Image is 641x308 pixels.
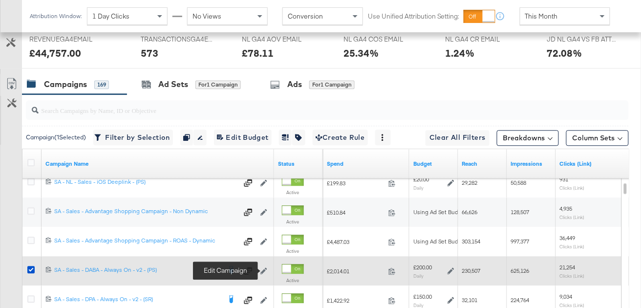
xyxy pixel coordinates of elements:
span: 128,507 [511,208,530,216]
button: Create Rule [313,130,368,145]
a: SA - NL - Sales - iOS Deeplink - (PS) [54,178,238,188]
a: SA - Sales - DPA - Always On - v2 - (SR) [54,295,221,305]
sub: Daily [413,302,424,308]
button: Filter by Selection [93,130,173,145]
span: 21,254 [560,264,576,271]
span: NL GA4 CR EMAIL [445,35,518,44]
span: 29,282 [462,179,478,186]
span: Filter by Selection [96,132,170,144]
span: 32,101 [462,296,478,304]
button: Column Sets [566,130,629,146]
a: The number of people your ad was served to. [462,160,503,168]
div: SA - NL - Sales - iOS Deeplink - (PS) [54,178,238,186]
span: 303,154 [462,238,481,245]
a: SA - Sales - DABA - Always On - v2 - (PS) [54,266,221,276]
span: 66,626 [462,208,478,216]
span: Conversion [288,12,323,21]
button: Breakdowns [497,130,559,146]
span: 625,126 [511,267,530,274]
a: The maximum amount you're willing to spend on your ads, on average each day or over the lifetime ... [413,160,454,168]
label: Active [282,248,304,254]
div: for 1 Campaign [195,80,241,89]
div: £200.00 [413,264,432,271]
span: £510.84 [327,209,385,216]
span: 9,034 [560,293,573,300]
div: 1.24% [445,46,474,60]
a: Shows the current state of your Ad Campaign. [278,160,319,168]
a: The total amount spent to date. [327,160,406,168]
sub: Daily [413,185,424,191]
span: Create Rule [316,132,365,144]
span: Edit Budget [217,132,269,144]
label: Use Unified Attribution Setting: [368,12,460,21]
span: NL GA4 AOV EMAIL [242,35,316,44]
span: £199.83 [327,179,385,187]
label: Active [282,277,304,284]
div: SA - Sales - DABA - Always On - v2 - (PS) [54,266,221,274]
span: 230,507 [462,267,481,274]
sub: Daily [413,273,424,279]
div: Ad Sets [158,79,188,90]
div: SA - Sales - DPA - Always On - v2 - (SR) [54,295,221,303]
a: The number of times your ad was served. On mobile apps an ad is counted as served the first time ... [511,160,552,168]
span: NL GA4 COS EMAIL [343,35,417,44]
sub: Clicks (Link) [560,214,585,220]
div: 169 [94,80,109,89]
span: REVENUEGA4EMAIL [29,35,103,44]
div: £150.00 [413,293,432,301]
div: 72.08% [547,46,582,60]
span: 4,935 [560,205,573,212]
label: Active [282,219,304,225]
label: Active [282,189,304,196]
input: Search Campaigns by Name, ID or Objective [39,97,576,116]
span: TRANSACTIONSGA4EMAIL [141,35,214,44]
a: SA - Sales - Advantage Shopping Campaign - ROAS - Dynamic [54,237,238,246]
div: £78.11 [242,46,274,60]
div: 573 [141,46,158,60]
div: Using Ad Set Budget [413,208,468,216]
sub: Clicks (Link) [560,302,585,308]
div: Campaign ( 1 Selected) [26,133,86,142]
span: £4,487.03 [327,238,385,245]
div: £44,757.00 [29,46,81,60]
div: SA - Sales - Advantage Shopping Campaign - ROAS - Dynamic [54,237,238,244]
button: Clear All Filters [426,130,490,146]
div: Campaigns [44,79,87,90]
div: Ads [287,79,302,90]
span: This Month [525,12,558,21]
span: 1 Day Clicks [92,12,129,21]
span: £2,014.01 [327,267,385,275]
button: Edit Budget [214,130,272,145]
span: JD NL GA4 VS FB ATTRIBUTION [547,35,620,44]
button: Edit Campaign [260,266,270,276]
div: Attribution Window: [29,13,82,20]
div: SA - Sales - Advantage Shopping Campaign - Non Dynamic [54,207,238,215]
a: Your campaign name. [45,160,270,168]
span: 36,449 [560,234,576,242]
div: Using Ad Set Budget [413,238,468,245]
div: for 1 Campaign [309,80,355,89]
span: Clear All Filters [429,132,486,144]
sub: Clicks (Link) [560,185,585,191]
a: SA - Sales - Advantage Shopping Campaign - Non Dynamic [54,207,238,217]
span: 50,588 [511,179,527,186]
span: £1,422.92 [327,297,385,304]
sub: Clicks (Link) [560,273,585,279]
sub: Clicks (Link) [560,243,585,249]
span: No Views [192,12,221,21]
span: 997,377 [511,238,530,245]
span: 224,764 [511,296,530,304]
div: 25.34% [343,46,379,60]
